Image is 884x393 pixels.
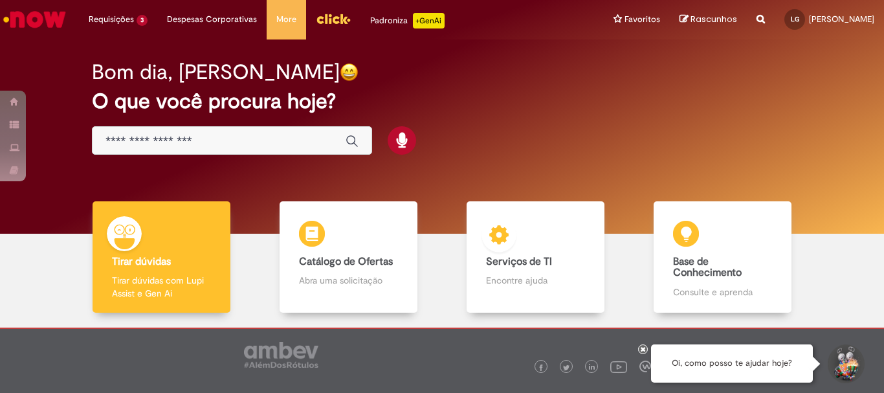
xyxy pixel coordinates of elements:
a: Catálogo de Ofertas Abra uma solicitação [255,201,442,313]
img: logo_footer_linkedin.png [589,364,595,372]
img: logo_footer_youtube.png [610,358,627,375]
p: Abra uma solicitação [299,274,397,287]
h2: O que você procura hoje? [92,90,792,113]
img: click_logo_yellow_360x200.png [316,9,351,28]
span: Requisições [89,13,134,26]
span: Despesas Corporativas [167,13,257,26]
h2: Bom dia, [PERSON_NAME] [92,61,340,84]
span: [PERSON_NAME] [809,14,874,25]
span: 3 [137,15,148,26]
a: Base de Conhecimento Consulte e aprenda [629,201,816,313]
span: LG [791,15,799,23]
a: Tirar dúvidas Tirar dúvidas com Lupi Assist e Gen Ai [68,201,255,313]
img: logo_footer_ambev_rotulo_gray.png [244,342,318,368]
img: logo_footer_twitter.png [563,365,569,371]
div: Oi, como posso te ajudar hoje? [651,344,813,383]
b: Base de Conhecimento [673,255,742,280]
b: Serviços de TI [486,255,552,268]
b: Tirar dúvidas [112,255,171,268]
span: More [276,13,296,26]
span: Favoritos [624,13,660,26]
p: Tirar dúvidas com Lupi Assist e Gen Ai [112,274,210,300]
p: Consulte e aprenda [673,286,771,298]
img: happy-face.png [340,63,359,82]
img: ServiceNow [1,6,68,32]
a: Rascunhos [680,14,737,26]
a: Serviços de TI Encontre ajuda [442,201,629,313]
span: Rascunhos [691,13,737,25]
img: logo_footer_workplace.png [639,361,651,372]
p: Encontre ajuda [486,274,584,287]
button: Iniciar Conversa de Suporte [826,344,865,383]
p: +GenAi [413,13,445,28]
img: logo_footer_facebook.png [538,365,544,371]
div: Padroniza [370,13,445,28]
b: Catálogo de Ofertas [299,255,393,268]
